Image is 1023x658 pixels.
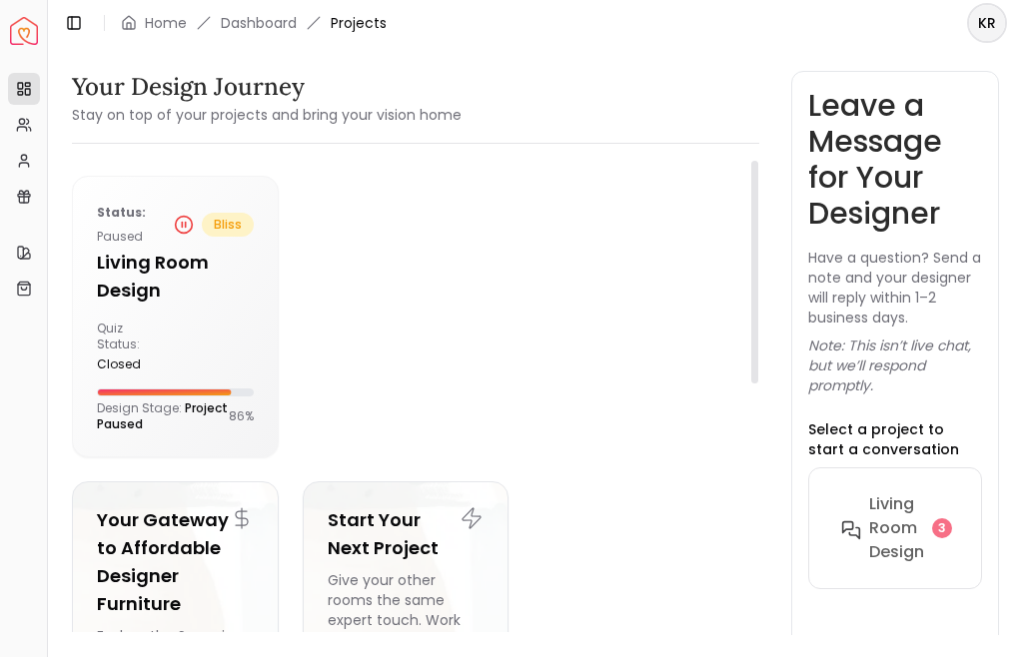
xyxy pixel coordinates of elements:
span: bliss [202,214,254,238]
b: Status: [97,205,146,222]
button: KR [967,4,1007,44]
p: Paused [97,202,174,250]
p: Select a project to start a conversation [808,420,982,460]
p: Have a question? Send a note and your designer will reply within 1–2 business days. [808,249,982,329]
a: Spacejoy [10,18,38,46]
h5: Living Room design [97,250,254,306]
span: KR [969,6,1005,42]
h5: Your Gateway to Affordable Designer Furniture [97,507,254,619]
p: 86 % [229,409,254,425]
div: Project Paused [174,216,194,236]
a: Home [145,14,187,34]
span: Projects [331,14,387,34]
h3: Leave a Message for Your Designer [808,89,982,233]
nav: breadcrumb [121,14,387,34]
a: Dashboard [221,14,297,34]
img: Spacejoy Logo [10,18,38,46]
h5: Start Your Next Project [328,507,485,563]
h6: Living Room design [869,493,924,565]
h3: Your Design Journey [72,72,462,104]
span: Project Paused [97,400,228,433]
p: Design Stage: [97,401,229,433]
small: Stay on top of your projects and bring your vision home [72,106,462,126]
button: Living Room design3 [825,485,1000,573]
p: Note: This isn’t live chat, but we’ll respond promptly. [808,336,982,396]
div: 3 [932,519,952,539]
div: Quiz Status: [97,322,167,373]
div: closed [97,357,167,373]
